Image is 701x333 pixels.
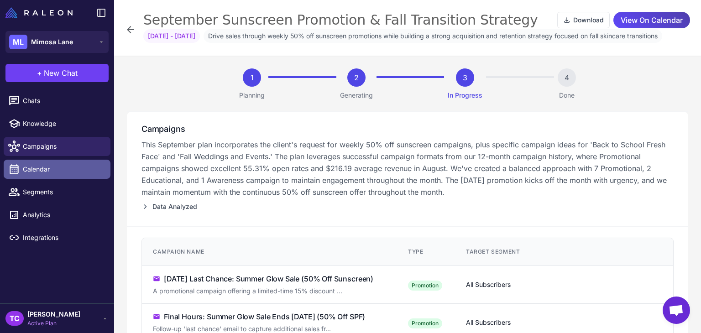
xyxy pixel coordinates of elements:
[23,119,103,129] span: Knowledge
[4,228,110,247] a: Integrations
[5,311,24,326] div: TC
[558,68,576,87] div: 4
[31,37,73,47] span: Mimosa Lane
[4,160,110,179] a: Calendar
[27,309,80,319] span: [PERSON_NAME]
[621,12,683,28] span: View On Calendar
[27,319,80,328] span: Active Plan
[141,123,674,135] h3: Campaigns
[5,31,109,53] button: MLMimosa Lane
[340,90,373,100] p: Generating
[152,202,197,212] span: Data Analyzed
[143,29,200,43] span: [DATE] - [DATE]
[44,68,78,78] span: New Chat
[142,238,397,266] th: Campaign Name
[4,91,110,110] a: Chats
[143,11,538,29] div: September Sunscreen Promotion & Fall Transition Strategy
[23,141,103,151] span: Campaigns
[559,90,575,100] p: Done
[9,35,27,49] div: ML
[4,114,110,133] a: Knowledge
[153,286,386,296] div: Click to edit
[23,187,103,197] span: Segments
[4,182,110,202] a: Segments
[663,297,690,324] a: Open chat
[141,139,674,198] p: This September plan incorporates the client's request for weekly 50% off sunscreen campaigns, plu...
[397,238,455,266] th: Type
[5,7,73,18] img: Raleon Logo
[448,90,482,100] p: In Progress
[408,318,442,328] div: Promotion
[239,90,265,100] p: Planning
[164,311,365,322] div: Final Hours: Summer Glow Sale Ends [DATE] (50% Off SPF)
[37,68,42,78] span: +
[456,68,474,87] div: 3
[4,205,110,224] a: Analytics
[243,68,261,87] div: 1
[23,210,103,220] span: Analytics
[23,233,103,243] span: Integrations
[23,164,103,174] span: Calendar
[23,96,103,106] span: Chats
[347,68,366,87] div: 2
[5,64,109,82] button: +New Chat
[557,12,610,28] button: Download
[164,273,373,284] div: [DATE] Last Chance: Summer Glow Sale (50% Off Sunscreen)
[4,137,110,156] a: Campaigns
[408,281,442,291] div: Promotion
[204,29,662,43] span: Drive sales through weekly 50% off sunscreen promotions while building a strong acquisition and r...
